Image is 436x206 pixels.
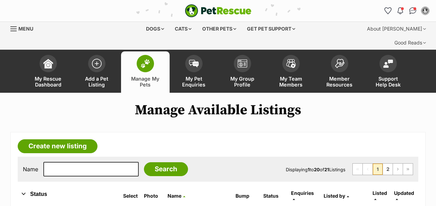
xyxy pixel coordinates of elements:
[185,4,251,17] a: PetRescue
[227,76,258,88] span: My Group Profile
[24,51,72,93] a: My Rescue Dashboard
[373,190,387,196] span: Listed
[218,51,267,93] a: My Group Profile
[18,190,113,199] button: Status
[144,162,188,176] input: Search
[10,22,38,34] a: Menu
[409,7,417,14] img: chat-41dd97257d64d25036548639549fe6c8038ab92f7586957e7f3b1b290dea8141.svg
[395,5,406,16] button: Notifications
[233,188,260,204] th: Bump
[238,59,247,68] img: group-profile-icon-3fa3cf56718a62981997c0bc7e787c4b2cf8bcc04b72c1350f741eb67cf2f40e.svg
[420,5,431,16] button: My account
[314,167,320,172] strong: 20
[33,76,64,88] span: My Rescue Dashboard
[92,59,102,68] img: add-pet-listing-icon-0afa8454b4691262ce3f59096e99ab1cd57d4a30225e0717b998d2c9b9846f56.svg
[43,59,53,68] img: dashboard-icon-eb2f2d2d3e046f16d808141f083e7271f6b2e854fb5c12c21221c1fb7104beca.svg
[286,59,296,68] img: team-members-icon-5396bd8760b3fe7c0b43da4ab00e1e3bb1a5d9ba89233759b79545d2d3fc5d0d.svg
[403,164,413,175] a: Last page
[121,51,170,93] a: Manage My Pets
[23,166,38,172] label: Name
[383,59,393,68] img: help-desk-icon-fdf02630f3aa405de69fd3d07c3f3aa587a6932b1a1747fa1d2bba05be0121f9.svg
[291,190,314,201] a: Enquiries
[189,60,199,67] img: pet-enquiries-icon-7e3ad2cf08bfb03b45e93fb7055b45f3efa6380592205ae92323e6603595dc1f.svg
[18,26,33,32] span: Menu
[394,190,414,201] a: Updated
[185,4,251,17] img: logo-e224e6f780fb5917bec1dbf3a21bbac754714ae5b6737aabdf751b685950b380.svg
[141,188,164,204] th: Photo
[291,190,314,196] span: translation missing: en.admin.listings.index.attributes.enquiries
[324,193,345,199] span: Listed by
[422,7,429,14] img: Tracey Astill- King profile pic
[260,188,288,204] th: Status
[362,22,431,36] div: About [PERSON_NAME]
[178,76,210,88] span: My Pet Enquiries
[168,193,185,199] a: Name
[168,193,181,199] span: Name
[390,36,431,50] div: Good Reads
[81,76,112,88] span: Add a Pet Listing
[373,164,383,175] span: Page 1
[315,51,364,93] a: Member Resources
[324,193,349,199] a: Listed by
[364,51,412,93] a: Support Help Desk
[383,164,393,175] a: Page 2
[407,5,418,16] a: Conversations
[18,139,97,153] a: Create new listing
[324,167,329,172] strong: 21
[324,76,355,88] span: Member Resources
[393,164,403,175] a: Next page
[397,7,403,14] img: notifications-46538b983faf8c2785f20acdc204bb7945ddae34d4c08c2a6579f10ce5e182be.svg
[352,163,413,175] nav: Pagination
[267,51,315,93] a: My Team Members
[382,5,393,16] a: Favourites
[140,59,150,68] img: manage-my-pets-icon-02211641906a0b7f246fdf0571729dbe1e7629f14944591b6c1af311fb30b64b.svg
[394,190,414,196] span: Updated
[382,5,431,16] ul: Account quick links
[242,22,300,36] div: Get pet support
[197,22,241,36] div: Other pets
[130,76,161,88] span: Manage My Pets
[120,188,140,204] th: Select
[363,164,373,175] span: Previous page
[170,22,196,36] div: Cats
[72,51,121,93] a: Add a Pet Listing
[353,164,362,175] span: First page
[170,51,218,93] a: My Pet Enquiries
[373,190,387,201] a: Listed
[373,76,404,88] span: Support Help Desk
[275,76,307,88] span: My Team Members
[308,167,310,172] strong: 1
[286,167,345,172] span: Displaying to of Listings
[141,22,169,36] div: Dogs
[335,59,344,68] img: member-resources-icon-8e73f808a243e03378d46382f2149f9095a855e16c252ad45f914b54edf8863c.svg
